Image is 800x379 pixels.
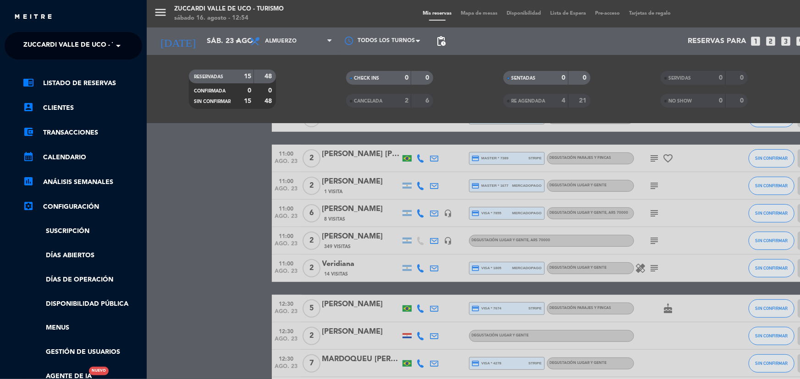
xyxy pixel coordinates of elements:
[23,127,142,138] a: account_balance_walletTransacciones
[14,14,53,21] img: MEITRE
[23,152,142,163] a: calendar_monthCalendario
[89,367,109,375] div: Nuevo
[23,200,34,211] i: settings_applications
[23,77,34,88] i: chrome_reader_mode
[23,250,142,261] a: Días abiertos
[23,176,34,187] i: assessment
[23,226,142,237] a: Suscripción
[23,78,142,89] a: chrome_reader_modeListado de Reservas
[23,323,142,333] a: Menus
[23,126,34,137] i: account_balance_wallet
[23,347,142,357] a: Gestión de usuarios
[23,201,142,212] a: Configuración
[23,36,141,55] span: Zuccardi Valle de Uco - Turismo
[23,102,34,113] i: account_box
[23,177,142,188] a: assessmentANÁLISIS SEMANALES
[436,36,447,47] span: pending_actions
[23,151,34,162] i: calendar_month
[23,299,142,309] a: Disponibilidad pública
[23,275,142,285] a: Días de Operación
[23,103,142,114] a: account_boxClientes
